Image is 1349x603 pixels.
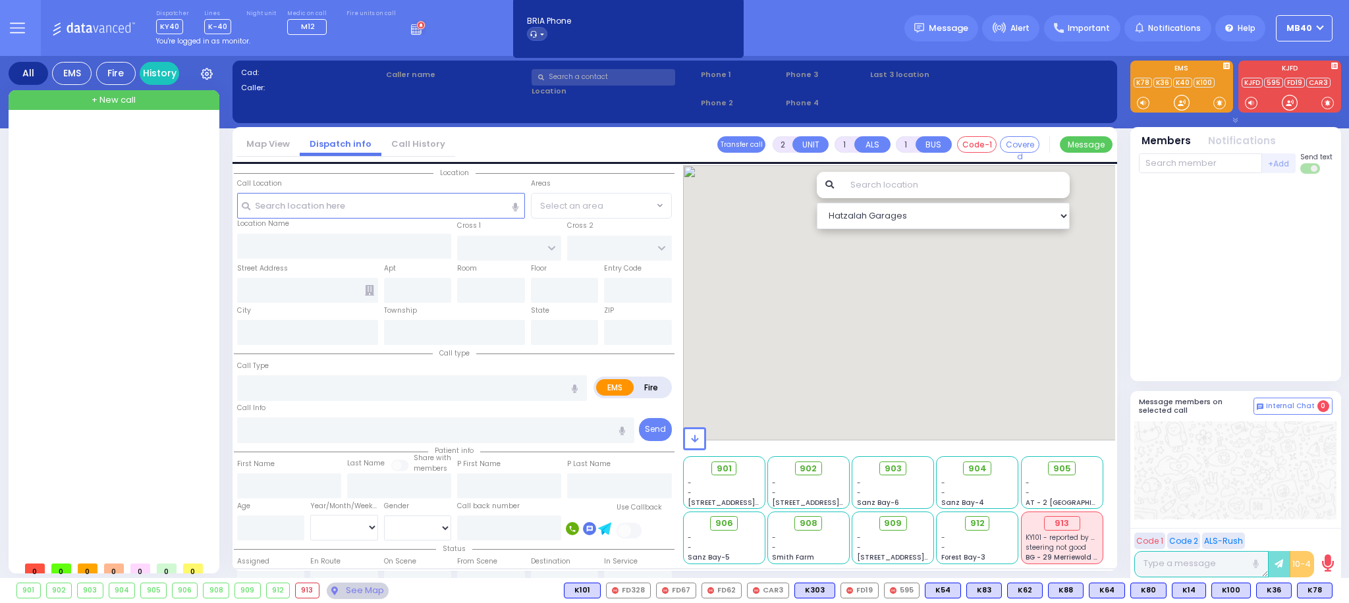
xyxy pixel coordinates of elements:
[792,136,829,153] button: UNIT
[870,69,989,80] label: Last 3 location
[890,587,896,594] img: red-radio-icon.svg
[916,136,952,153] button: BUS
[310,556,341,567] label: En Route
[1048,583,1084,598] div: BLS
[386,69,527,80] label: Caller name
[78,583,103,598] div: 903
[173,583,198,598] div: 906
[1300,162,1321,175] label: Turn off text
[567,221,593,231] label: Cross 2
[840,583,879,598] div: FD19
[1238,65,1341,74] label: KJFD
[1134,533,1165,549] button: Code 1
[688,533,692,542] span: -
[1139,398,1253,415] h5: Message members on selected call
[794,583,835,598] div: BLS
[237,305,251,316] label: City
[1044,516,1080,531] div: 913
[436,544,472,554] span: Status
[457,221,481,231] label: Cross 1
[1242,78,1263,88] a: KJFD
[130,564,150,573] span: 0
[1257,404,1263,410] img: comment-alt.png
[1026,533,1106,542] span: KY101 - reported by KY72
[1026,498,1123,508] span: AT - 2 [GEOGRAPHIC_DATA]
[596,379,634,396] label: EMS
[1153,78,1172,88] a: K36
[414,453,451,463] small: Share with
[531,305,549,316] label: State
[772,488,776,498] span: -
[639,418,672,441] button: Send
[236,138,300,150] a: Map View
[237,556,269,567] label: Assigned
[237,459,275,469] label: First Name
[457,501,520,511] label: Call back number
[527,15,571,27] span: BRIA Phone
[381,138,455,150] a: Call History
[941,478,945,488] span: -
[1026,542,1086,552] span: steering not good
[300,138,381,150] a: Dispatch info
[857,498,899,508] span: Sanz Bay-6
[772,533,776,542] span: -
[204,583,229,598] div: 908
[237,361,269,371] label: Call Type
[688,552,730,562] span: Sanz Bay-5
[156,19,183,34] span: KY40
[1026,478,1030,488] span: -
[235,583,260,598] div: 909
[564,583,601,598] div: K101
[237,178,282,189] label: Call Location
[966,583,1002,598] div: K83
[384,263,396,274] label: Apt
[617,502,662,513] label: Use Callback
[925,583,961,598] div: K54
[662,587,669,594] img: red-radio-icon.svg
[1172,583,1206,598] div: BLS
[688,498,812,508] span: [STREET_ADDRESS][PERSON_NAME]
[941,498,984,508] span: Sanz Bay-4
[772,552,814,562] span: Smith Farm
[707,587,714,594] img: red-radio-icon.svg
[141,583,166,598] div: 905
[47,583,72,598] div: 902
[857,542,861,552] span: -
[1026,552,1099,562] span: BG - 29 Merriewold S.
[604,556,638,567] label: In Service
[1173,78,1192,88] a: K40
[1048,583,1084,598] div: K88
[567,459,611,469] label: P Last Name
[104,564,124,573] span: 0
[1300,152,1333,162] span: Send text
[1172,583,1206,598] div: K14
[52,20,140,36] img: Logo
[246,10,276,18] label: Night unit
[347,458,385,469] label: Last Name
[885,462,902,475] span: 903
[365,285,374,296] span: Other building occupants
[604,263,642,274] label: Entry Code
[384,501,409,511] label: Gender
[941,552,985,562] span: Forest Bay-3
[428,446,480,456] span: Patient info
[929,22,968,35] span: Message
[747,583,789,598] div: CAR3
[267,583,290,598] div: 912
[433,168,476,178] span: Location
[1060,136,1113,153] button: Message
[51,564,71,573] span: 0
[941,542,945,552] span: -
[204,19,231,34] span: K-40
[846,587,853,594] img: red-radio-icon.svg
[772,498,896,508] span: [STREET_ADDRESS][PERSON_NAME]
[1139,153,1262,173] input: Search member
[1148,22,1201,34] span: Notifications
[564,583,601,598] div: BLS
[857,533,861,542] span: -
[925,583,961,598] div: BLS
[532,86,697,97] label: Location
[237,263,288,274] label: Street Address
[941,533,945,542] span: -
[854,136,891,153] button: ALS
